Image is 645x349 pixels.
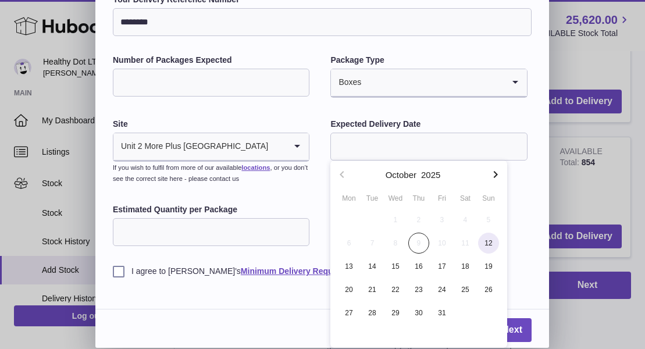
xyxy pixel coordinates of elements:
span: 23 [408,279,429,300]
span: 27 [338,302,359,323]
div: Tue [361,193,384,204]
button: 23 [407,278,430,301]
span: 15 [385,256,406,277]
button: 31 [430,301,454,325]
span: 9 [408,233,429,254]
span: 19 [478,256,499,277]
button: 25 [454,278,477,301]
input: Search for option [362,69,503,96]
span: 12 [478,233,499,254]
button: 20 [337,278,361,301]
span: 18 [455,256,476,277]
span: 30 [408,302,429,323]
button: 22 [384,278,407,301]
span: 28 [362,302,383,323]
button: 17 [430,255,454,278]
div: Sun [477,193,500,204]
input: Search for option [269,133,286,160]
span: 3 [432,209,452,230]
div: Search for option [113,133,309,161]
span: 29 [385,302,406,323]
span: 20 [338,279,359,300]
span: 10 [432,233,452,254]
button: 3 [430,208,454,232]
label: Number of Packages Expected [113,55,309,66]
span: 2 [408,209,429,230]
a: Minimum Delivery Requirements [241,266,367,276]
button: 18 [454,255,477,278]
button: 29 [384,301,407,325]
span: 7 [362,233,383,254]
button: 30 [407,301,430,325]
label: I agree to [PERSON_NAME]'s [113,266,532,277]
span: 1 [385,209,406,230]
span: 16 [408,256,429,277]
span: Unit 2 More Plus [GEOGRAPHIC_DATA] [113,133,269,160]
span: 11 [455,233,476,254]
a: locations [241,164,270,171]
button: 24 [430,278,454,301]
span: 31 [432,302,452,323]
span: 14 [362,256,383,277]
span: 8 [385,233,406,254]
span: 17 [432,256,452,277]
button: 9 [407,232,430,255]
label: Package Type [330,55,527,66]
button: 15 [384,255,407,278]
span: 4 [455,209,476,230]
div: Sat [454,193,477,204]
div: Search for option [331,69,526,97]
span: 22 [385,279,406,300]
button: 6 [337,232,361,255]
button: 11 [454,232,477,255]
span: Boxes [331,69,362,96]
button: 19 [477,255,500,278]
label: Site [113,119,309,130]
span: 25 [455,279,476,300]
button: 1 [384,208,407,232]
label: Estimated Quantity per Package [113,204,309,215]
button: 26 [477,278,500,301]
button: 16 [407,255,430,278]
button: October [386,170,416,179]
span: 26 [478,279,499,300]
small: If you wish to fulfil from more of our available , or you don’t see the correct site here - pleas... [113,164,308,182]
label: Expected Delivery Date [330,119,527,130]
button: 5 [477,208,500,232]
button: 27 [337,301,361,325]
button: 14 [361,255,384,278]
a: Next [493,318,532,342]
span: 21 [362,279,383,300]
button: 7 [361,232,384,255]
button: 12 [477,232,500,255]
button: 10 [430,232,454,255]
span: 24 [432,279,452,300]
button: 21 [361,278,384,301]
span: 5 [478,209,499,230]
button: 2 [407,208,430,232]
div: Thu [407,193,430,204]
button: 13 [337,255,361,278]
button: 4 [454,208,477,232]
div: Mon [337,193,361,204]
span: 13 [338,256,359,277]
span: 6 [338,233,359,254]
button: 2025 [421,170,440,179]
button: 8 [384,232,407,255]
div: Wed [384,193,407,204]
div: Fri [430,193,454,204]
button: 28 [361,301,384,325]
